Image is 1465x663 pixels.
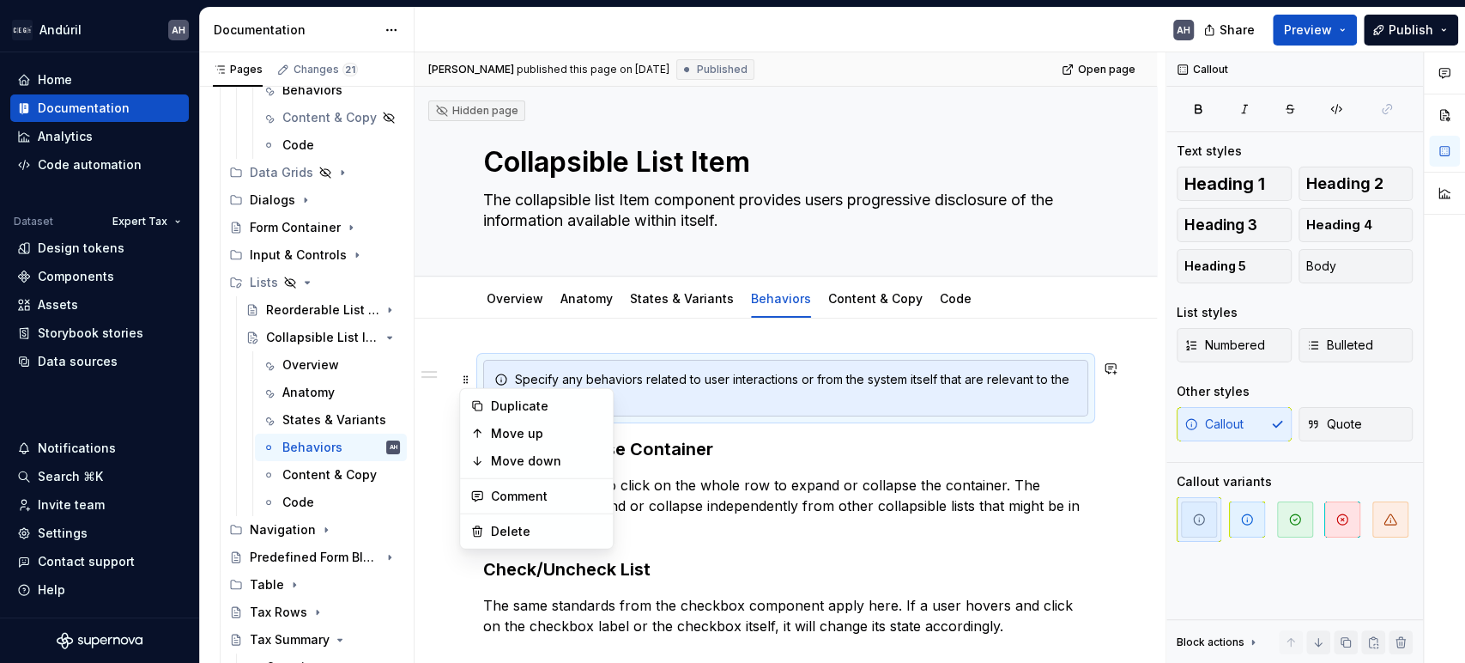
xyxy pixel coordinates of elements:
button: Share [1195,15,1266,46]
div: Navigation [250,521,316,538]
button: Preview [1273,15,1357,46]
div: Callout variants [1177,473,1272,490]
a: Anatomy [255,379,407,406]
span: Open page [1078,63,1135,76]
a: Invite team [10,491,189,519]
p: The same standards from the checkbox component apply here. If a user hovers and click on the chec... [483,595,1088,636]
div: AH [172,23,185,37]
div: Lists [222,269,407,296]
a: Tax Rows [222,599,407,626]
span: Heading 1 [1184,175,1265,192]
button: Contact support [10,548,189,575]
div: Dialogs [222,186,407,214]
button: Heading 5 [1177,249,1292,283]
a: Overview [255,351,407,379]
a: Collapsible List Item [239,324,407,351]
p: Users will be able to click on the whole row to expand or collapse the container. The container c... [483,475,1088,537]
span: Preview [1284,21,1332,39]
div: Design tokens [38,240,124,257]
div: Collapsible List Item [266,329,379,346]
div: Content & Copy [821,280,929,316]
a: Settings [10,520,189,547]
div: Dataset [14,215,53,228]
div: Contact support [38,553,135,570]
button: AndúrilAH [3,11,196,48]
a: Behaviors [255,76,407,104]
div: Table [222,571,407,599]
span: Expert Tax [112,215,167,228]
svg: Supernova Logo [57,632,142,649]
div: Block actions [1177,636,1244,649]
div: Tax Summary [250,631,330,648]
div: List styles [1177,304,1238,321]
div: Comment [491,488,602,505]
div: published this page on [DATE] [517,63,669,76]
div: Documentation [38,100,130,117]
span: [PERSON_NAME] [428,63,514,76]
div: Duplicate [491,398,602,415]
div: Data sources [38,353,118,370]
textarea: The collapsible list Item component provides users progressive disclosure of the information avai... [480,186,1085,234]
a: Form Container [222,214,407,241]
div: Anatomy [282,384,335,401]
div: Move up [491,425,602,442]
a: Code [255,131,407,159]
div: Data Grids [222,159,407,186]
div: Components [38,268,114,285]
textarea: Collapsible List Item [480,142,1085,183]
div: Home [38,71,72,88]
a: Behaviors [751,291,811,306]
div: Documentation [214,21,376,39]
div: Overview [480,280,550,316]
div: Content & Copy [282,466,377,484]
button: Help [10,576,189,604]
div: Input & Controls [250,246,347,264]
a: Storybook stories [10,319,189,347]
div: Table [250,576,284,593]
a: Predefined Form Blocks [222,544,407,571]
span: Publish [1389,21,1433,39]
div: Content & Copy [282,109,377,126]
div: Invite team [38,496,105,514]
span: Bulleted [1306,337,1373,354]
span: Heading 5 [1184,258,1246,275]
div: Changes [294,63,358,76]
div: Andúril [39,21,82,39]
a: States & Variants [255,406,407,434]
a: Components [10,263,189,290]
button: Quote [1299,407,1414,441]
button: Notifications [10,435,189,462]
a: Analytics [10,123,189,150]
button: Publish [1364,15,1458,46]
a: Anatomy [560,291,613,306]
a: Code [940,291,972,306]
div: Help [38,581,65,599]
div: Assets [38,296,78,313]
img: 572984b3-56a8-419d-98bc-7b186c70b928.png [12,20,33,40]
a: Content & Copy [828,291,923,306]
div: Behaviors [744,280,818,316]
div: Data Grids [250,164,313,181]
span: Share [1220,21,1255,39]
a: Data sources [10,348,189,375]
button: Body [1299,249,1414,283]
div: Delete [491,523,602,540]
a: Content & Copy [255,104,407,131]
span: Body [1306,258,1336,275]
h3: Expand/Collapse Container [483,437,1088,461]
div: Navigation [222,516,407,544]
div: Overview [282,356,339,374]
div: States & Variants [623,280,741,316]
div: Anatomy [554,280,620,316]
button: Heading 1 [1177,167,1292,201]
a: Code automation [10,151,189,179]
div: Specify any behaviors related to user interactions or from the system itself that are relevant to... [515,371,1077,405]
button: Heading 4 [1299,208,1414,242]
div: Search ⌘K [38,468,103,485]
div: Move down [491,453,602,470]
a: Open page [1056,58,1143,82]
div: Reorderable List Item [266,301,379,319]
a: BehaviorsAH [255,434,407,461]
div: Text styles [1177,143,1242,160]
